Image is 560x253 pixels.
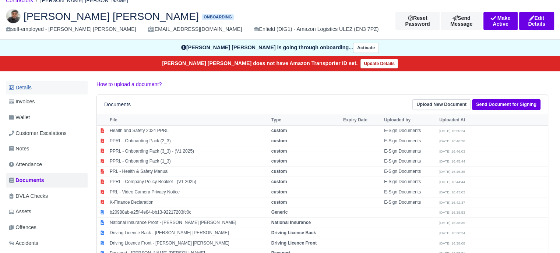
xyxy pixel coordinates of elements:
small: [DATE] 16:43:03 [439,190,465,194]
a: Send Message [441,12,482,30]
span: DVLA Checks [9,192,48,200]
td: PPRL - Onboarding Pack (2_3) [108,136,270,146]
small: [DATE] 16:45:44 [439,159,465,163]
td: K-Finance Declaration [108,197,270,207]
span: Notes [9,145,29,153]
span: Assets [9,207,31,216]
a: Update Details [360,59,398,68]
small: [DATE] 16:38:24 [439,231,465,235]
strong: Generic [271,210,288,215]
span: Onboarding [202,14,233,20]
th: File [108,114,270,125]
td: E-Sign Documents [382,146,437,156]
td: Health and Safety 2024 PPRL [108,125,270,136]
td: b20988ab-a25f-4e84-bb13-92217203fc0c [108,207,270,218]
a: Customer Escalations [6,126,88,140]
td: National Insurance Proof - [PERSON_NAME] [PERSON_NAME] [108,218,270,228]
th: Expiry Date [341,114,382,125]
span: Attendance [9,160,42,169]
div: Mohammed ruhel ahmed [0,3,560,40]
span: Customer Escalations [9,129,67,138]
td: E-Sign Documents [382,156,437,167]
strong: custom [271,138,287,143]
td: E-Sign Documents [382,125,437,136]
a: Invoices [6,95,88,109]
button: Make Active [483,12,518,30]
td: PPRL - Onboarding Pack (3_3) - (V1 2025) [108,146,270,156]
small: [DATE] 16:38:53 [439,210,465,214]
small: [DATE] 16:42:37 [439,200,465,204]
td: E-Sign Documents [382,136,437,146]
span: Wallet [9,113,30,122]
span: Accidents [9,239,38,247]
strong: Driving Licence Back [271,230,316,235]
div: Enfield (DIG1) - Amazon Logistics ULEZ (EN3 7PZ) [254,25,378,33]
td: PRL - Video Camera Privacy Notice [108,187,270,197]
strong: Driving Licence Front [271,240,317,246]
td: Driving Licence Back - [PERSON_NAME] [PERSON_NAME] [108,228,270,238]
a: Edit Details [519,12,554,30]
a: Wallet [6,110,88,125]
span: Invoices [9,97,35,106]
a: How to upload a document? [96,81,162,87]
th: Type [270,114,341,125]
a: DVLA Checks [6,189,88,203]
td: Driving Licence Front - [PERSON_NAME] [PERSON_NAME] [108,238,270,248]
span: Documents [9,176,44,185]
a: Offences [6,220,88,235]
small: [DATE] 16:38:35 [439,221,465,225]
td: E-Sign Documents [382,167,437,177]
iframe: Chat Widget [523,218,560,253]
h6: Documents [104,101,131,108]
a: Accidents [6,236,88,250]
span: [PERSON_NAME] [PERSON_NAME] [24,11,199,21]
td: PRL - Health & Safety Manual [108,167,270,177]
a: Notes [6,142,88,156]
a: Attendance [6,157,88,172]
a: Upload New Document [412,99,471,110]
strong: custom [271,149,287,154]
strong: custom [271,158,287,164]
div: [EMAIL_ADDRESS][DOMAIN_NAME] [148,25,242,33]
small: [DATE] 16:38:08 [439,241,465,245]
small: [DATE] 16:46:28 [439,139,465,143]
a: Send Document for Signing [472,99,540,110]
td: E-Sign Documents [382,177,437,187]
a: Assets [6,204,88,219]
small: [DATE] 16:45:36 [439,170,465,174]
button: Activate [353,43,379,53]
strong: custom [271,189,287,195]
td: E-Sign Documents [382,197,437,207]
a: Details [6,81,88,95]
a: Documents [6,173,88,188]
strong: custom [271,128,287,133]
small: [DATE] 16:46:03 [439,149,465,153]
button: Reset Password [395,12,439,30]
th: Uploaded At [437,114,493,125]
strong: custom [271,169,287,174]
strong: National Insurance [271,220,311,225]
strong: custom [271,200,287,205]
small: [DATE] 16:50:24 [439,129,465,133]
th: Uploaded by [382,114,437,125]
strong: custom [271,179,287,184]
span: Offences [9,223,36,232]
td: E-Sign Documents [382,187,437,197]
td: PPRL - Onboarding Pack (1_3) [108,156,270,167]
div: self-employed - [PERSON_NAME] [PERSON_NAME] [6,25,136,33]
td: PPRL - Company Policy Booklet - (V1 2025) [108,177,270,187]
small: [DATE] 16:44:44 [439,180,465,184]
